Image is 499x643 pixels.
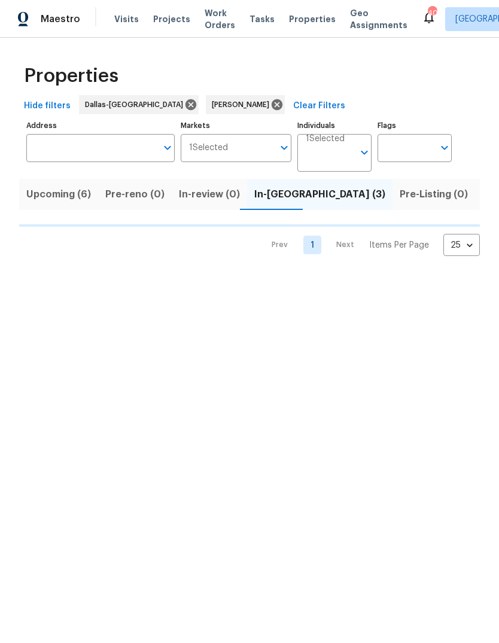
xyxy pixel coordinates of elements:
[212,99,274,111] span: [PERSON_NAME]
[205,7,235,31] span: Work Orders
[114,13,139,25] span: Visits
[181,122,292,129] label: Markets
[378,122,452,129] label: Flags
[254,186,385,203] span: In-[GEOGRAPHIC_DATA] (3)
[206,95,285,114] div: [PERSON_NAME]
[105,186,165,203] span: Pre-reno (0)
[159,139,176,156] button: Open
[153,13,190,25] span: Projects
[306,134,345,144] span: 1 Selected
[289,13,336,25] span: Properties
[356,144,373,161] button: Open
[179,186,240,203] span: In-review (0)
[303,236,321,254] a: Goto page 1
[250,15,275,23] span: Tasks
[297,122,372,129] label: Individuals
[41,13,80,25] span: Maestro
[276,139,293,156] button: Open
[24,70,118,82] span: Properties
[369,239,429,251] p: Items Per Page
[400,186,468,203] span: Pre-Listing (0)
[26,122,175,129] label: Address
[260,234,480,256] nav: Pagination Navigation
[350,7,407,31] span: Geo Assignments
[288,95,350,117] button: Clear Filters
[24,99,71,114] span: Hide filters
[293,99,345,114] span: Clear Filters
[85,99,188,111] span: Dallas-[GEOGRAPHIC_DATA]
[436,139,453,156] button: Open
[19,95,75,117] button: Hide filters
[443,230,480,261] div: 25
[79,95,199,114] div: Dallas-[GEOGRAPHIC_DATA]
[26,186,91,203] span: Upcoming (6)
[189,143,228,153] span: 1 Selected
[428,7,436,19] div: 40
